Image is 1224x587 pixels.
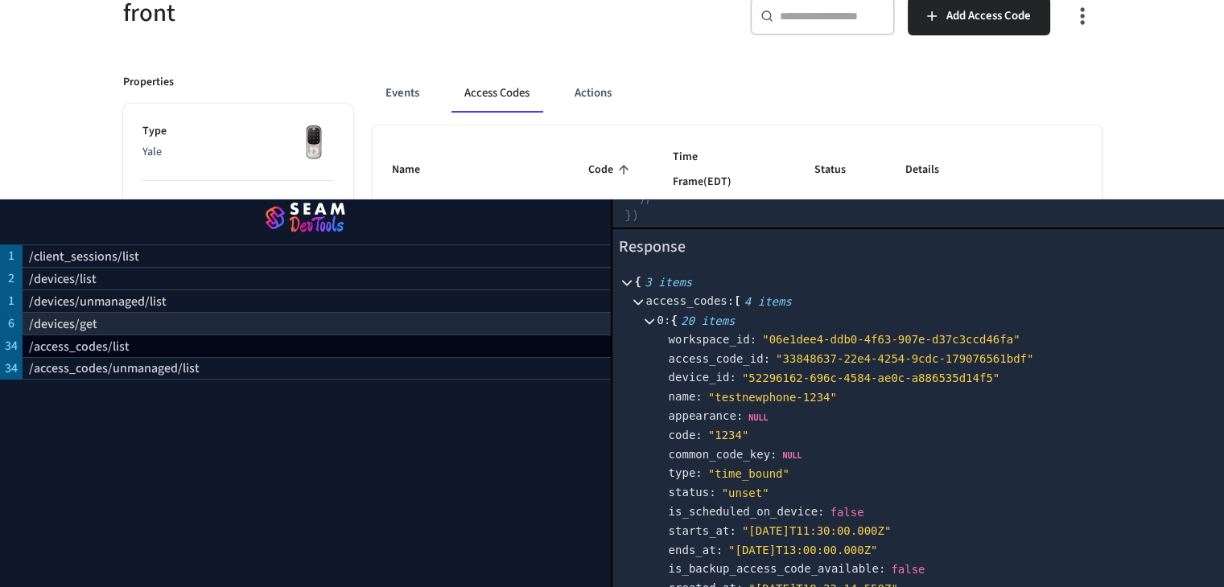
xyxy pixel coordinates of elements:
[451,74,542,113] button: Access Codes
[905,158,960,183] span: Details
[818,505,824,518] span: :
[646,294,735,307] span: access_codes
[669,563,886,575] span: is_backup_access_code_available
[392,158,441,183] span: Name
[29,359,200,378] p: /access_codes/unmanaged/list
[681,315,735,326] div: 20 items
[373,74,432,113] button: Events
[625,209,632,222] span: }
[727,294,734,307] span: :
[5,336,18,355] p: 34
[776,351,1033,366] div: " 33848637-22e4-4254-9cdc-179076561bdf"
[669,467,703,479] span: type
[669,391,703,403] span: name
[750,333,756,346] span: :
[664,314,670,326] span: :
[728,543,877,557] div: " [DATE]T13:00:00.000Z"
[709,486,715,499] span: :
[830,506,863,519] span: false
[946,6,1031,27] span: Add Access Code
[635,275,641,288] span: {
[669,429,703,441] span: code
[29,247,139,266] p: /client_sessions/list
[669,449,777,461] span: common_code_key
[8,246,14,265] p: 1
[142,123,334,140] p: Type
[619,236,1218,258] h4: Response
[695,429,702,441] span: :
[742,371,999,385] div: " 52296162-696c-4584-ae0c-a886535d14f5"
[729,371,736,384] span: :
[123,74,174,91] p: Properties
[708,466,789,481] div: " time_bound"
[669,410,744,422] span: appearance
[294,123,334,163] img: Yale Assure Touchscreen Wifi Smart Lock, Satin Nickel, Front
[734,294,740,307] span: [
[708,390,837,404] div: " testnewphone-1234"
[632,209,638,222] span: )
[891,563,925,576] span: false
[669,334,757,346] span: workspace_id
[8,291,14,310] p: 1
[742,523,891,538] div: " [DATE]T11:30:00.000Z"
[19,196,591,241] img: Seam Logo DevTools
[645,277,692,288] div: 3 items
[695,466,702,479] span: :
[722,486,769,500] div: " unset"
[8,269,14,288] p: 2
[562,74,624,113] button: Actions
[373,74,1102,113] div: ant example
[770,448,777,461] span: :
[669,506,825,518] span: is_scheduled_on_device
[669,371,736,384] span: device_id
[29,337,130,356] p: /access_codes/list
[29,314,97,334] p: /devices/get
[670,314,677,326] span: {
[669,486,716,499] span: status
[748,411,768,422] div: null
[782,449,802,460] div: null
[8,314,14,333] p: 6
[29,269,97,289] p: /devices/list
[588,158,634,183] span: Code
[29,292,167,311] p: /devices/unmanaged/list
[729,524,736,537] span: :
[744,296,792,307] div: 4 items
[695,390,702,403] span: :
[736,409,743,422] span: :
[762,332,1020,347] div: " 06e1dee4-ddb0-4f63-907e-d37c3ccd46fa"
[764,352,770,365] span: :
[657,314,671,326] span: 0
[814,158,867,183] span: Status
[673,145,776,195] span: Time Frame(EDT)
[716,544,723,556] span: :
[142,144,334,161] p: Yale
[879,562,885,575] span: :
[669,525,736,537] span: starts_at
[669,353,770,365] span: access_code_id
[5,359,18,378] p: 34
[669,544,723,556] span: ends_at
[708,428,749,442] div: " 1234"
